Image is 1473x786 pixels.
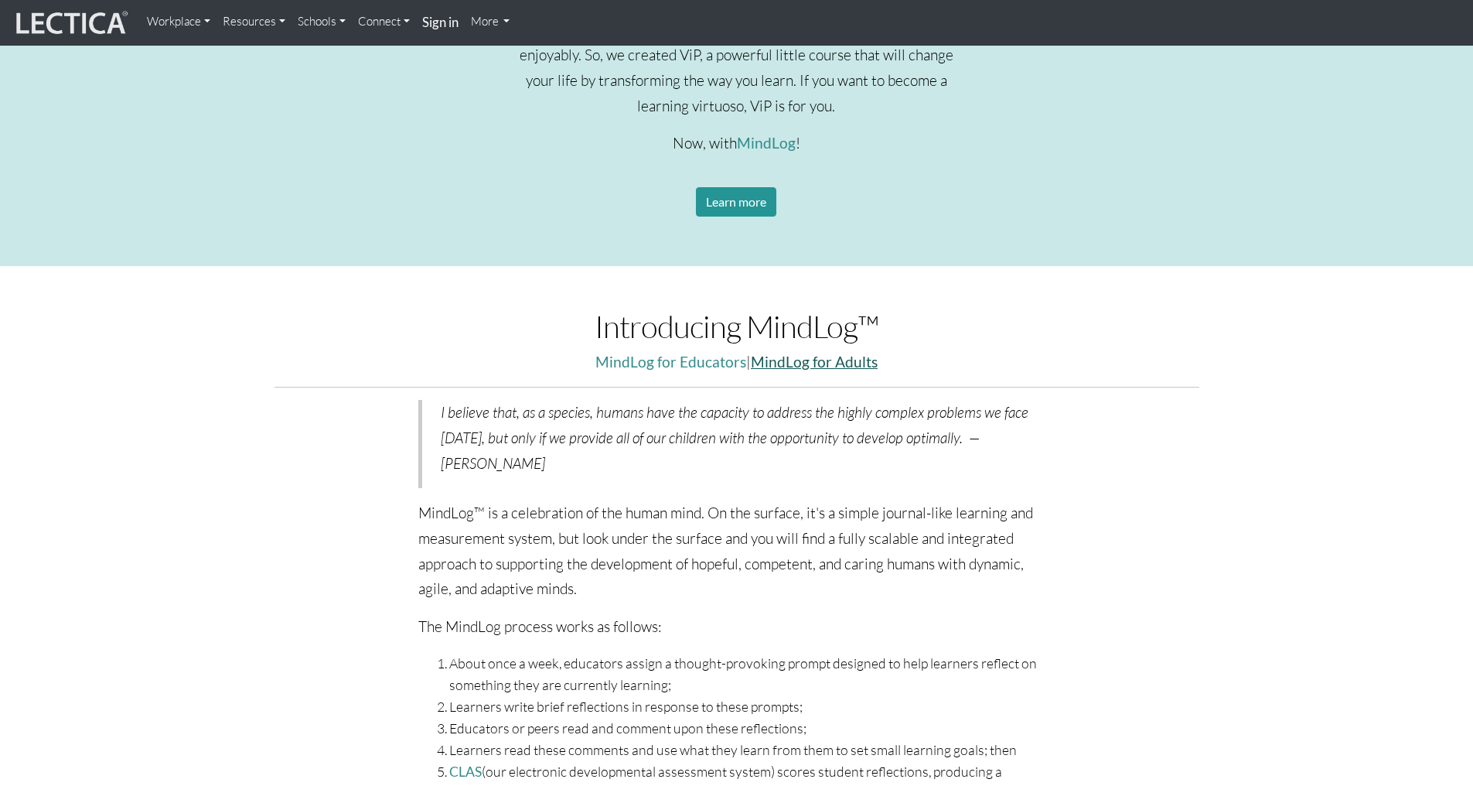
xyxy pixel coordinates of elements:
[595,353,746,371] a: MindLog for Educators
[449,695,1055,717] li: Learners write brief reflections in response to these prompts;
[511,18,962,119] p: We want to show everyone how to learn better, faster, and more enjoyably. So, we created ViP, a p...
[422,14,459,30] strong: Sign in
[511,131,962,156] p: Now, with !
[274,309,1199,343] h1: Introducing MindLog™
[352,6,416,37] a: Connect
[737,134,796,152] a: MindLog
[217,6,292,37] a: Resources
[449,652,1055,695] li: About once a week, educators assign a thought-provoking prompt designed to help learners reflect ...
[418,614,1055,640] p: The MindLog process works as follows:
[449,717,1055,739] li: Educators or peers read and comment upon these reflections;
[274,350,1199,375] p: |
[449,764,482,780] a: CLAS
[418,501,1055,602] p: MindLog™ is a celebration of the human mind. On the surface, it's a simple journal-like learning ...
[141,6,217,37] a: Workplace
[441,400,1037,476] p: I believe that, as a species, humans have the capacity to address the highly complex problems we ...
[751,353,878,371] a: MindLog for Adults
[465,6,517,37] a: More
[696,187,776,217] a: Learn more
[292,6,352,37] a: Schools
[12,9,128,38] img: lecticalive
[449,739,1055,760] li: Learners read these comments and use what they learn from them to set small learning goals; then
[416,6,465,39] a: Sign in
